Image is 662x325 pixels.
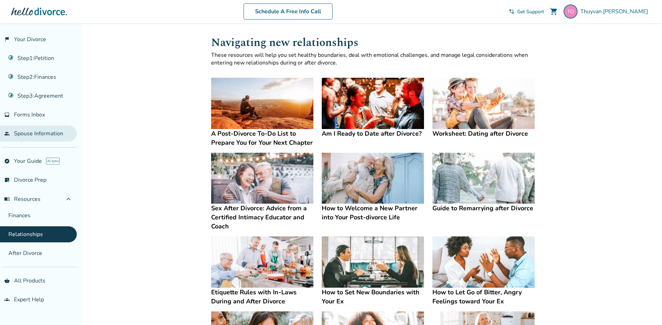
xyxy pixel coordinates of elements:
img: Am I Ready to Date after Divorce? [322,78,424,129]
span: shopping_basket [4,278,10,284]
a: How to Let Go of Bitter, Angry Feelings toward Your ExHow to Let Go of Bitter, Angry Feelings tow... [432,236,535,306]
span: flag_2 [4,37,10,42]
a: phone_in_talkGet Support [509,8,544,15]
span: inbox [4,112,10,118]
h4: Am I Ready to Date after Divorce? [322,129,424,138]
h1: Navigating new relationships [211,34,535,51]
img: Guide to Remarrying after Divorce [432,153,535,204]
a: Worksheet: Dating after DivorceWorksheet: Dating after Divorce [432,78,535,138]
span: phone_in_talk [509,9,514,14]
img: Etiquette Rules with In-Laws During and After Divorce [211,236,313,288]
span: Resources [4,195,40,203]
a: A Post-Divorce To-Do List to Prepare You for Your Next ChapterA Post-Divorce To-Do List to Prepar... [211,78,313,147]
span: people [4,131,10,136]
img: Worksheet: Dating after Divorce [432,78,535,129]
span: expand_less [64,195,73,203]
img: How to Welcome a New Partner into Your Post-divorce Life [322,153,424,204]
span: shopping_cart [550,7,558,16]
a: How to Set New Boundaries with Your ExHow to Set New Boundaries with Your Ex [322,236,424,306]
span: groups [4,297,10,302]
h4: Worksheet: Dating after Divorce [432,129,535,138]
a: Etiquette Rules with In-Laws During and After DivorceEtiquette Rules with In-Laws During and Afte... [211,236,313,306]
span: AI beta [46,158,60,165]
span: Get Support [517,8,544,15]
img: How to Set New Boundaries with Your Ex [322,236,424,288]
h4: How to Let Go of Bitter, Angry Feelings toward Your Ex [432,288,535,306]
a: Am I Ready to Date after Divorce?Am I Ready to Date after Divorce? [322,78,424,138]
h4: How to Set New Boundaries with Your Ex [322,288,424,306]
img: A Post-Divorce To-Do List to Prepare You for Your Next Chapter [211,78,313,129]
p: These resources will help you set healthy boundaries, deal with emotional challenges, and manage ... [211,51,535,67]
img: How to Let Go of Bitter, Angry Feelings toward Your Ex [432,236,535,288]
h4: How to Welcome a New Partner into Your Post-divorce Life [322,204,424,222]
a: How to Welcome a New Partner into Your Post-divorce LifeHow to Welcome a New Partner into Your Po... [322,153,424,222]
a: Schedule A Free Info Call [244,3,333,20]
span: Forms Inbox [14,111,45,119]
a: Sex After Divorce: Advice from a Certified Intimacy Educator and CoachSex After Divorce: Advice f... [211,153,313,231]
img: Sex After Divorce: Advice from a Certified Intimacy Educator and Coach [211,153,313,204]
h4: Sex After Divorce: Advice from a Certified Intimacy Educator and Coach [211,204,313,231]
img: thuykotero@gmail.com [564,5,578,18]
span: explore [4,158,10,164]
iframe: Chat Widget [627,292,662,325]
span: menu_book [4,196,10,202]
h4: A Post-Divorce To-Do List to Prepare You for Your Next Chapter [211,129,313,147]
span: Thuyvan [PERSON_NAME] [580,8,651,15]
a: Guide to Remarrying after DivorceGuide to Remarrying after Divorce [432,153,535,213]
h4: Etiquette Rules with In-Laws During and After Divorce [211,288,313,306]
span: list_alt_check [4,177,10,183]
h4: Guide to Remarrying after Divorce [432,204,535,213]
